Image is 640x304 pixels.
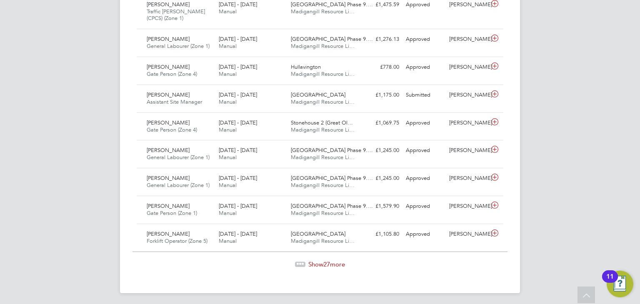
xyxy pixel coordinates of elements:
div: £1,175.00 [359,88,402,102]
span: Madigangill Resource Li… [291,42,355,50]
div: Submitted [402,88,446,102]
span: Manual [219,42,237,50]
span: [DATE] - [DATE] [219,1,257,8]
span: [PERSON_NAME] [147,91,190,98]
span: Stonehouse 2 (Great Ol… [291,119,353,126]
span: [GEOGRAPHIC_DATA] Phase 9.… [291,35,373,42]
span: Forklift Operator (Zone 5) [147,237,207,244]
div: £778.00 [359,60,402,74]
span: Show more [308,260,345,268]
span: Gate Person (Zone 1) [147,209,197,217]
span: Gate Person (Zone 4) [147,70,197,77]
div: £1,276.13 [359,32,402,46]
span: Manual [219,182,237,189]
span: Manual [219,126,237,133]
span: Assistant Site Manager [147,98,202,105]
div: Approved [402,32,446,46]
div: [PERSON_NAME] [446,199,489,213]
span: Manual [219,70,237,77]
span: [PERSON_NAME] [147,119,190,126]
span: Madigangill Resource Li… [291,8,355,15]
div: 11 [606,277,614,287]
span: General Labourer (Zone 1) [147,154,210,161]
span: [DATE] - [DATE] [219,91,257,98]
span: Madigangill Resource Li… [291,126,355,133]
span: Madigangill Resource Li… [291,98,355,105]
span: General Labourer (Zone 1) [147,42,210,50]
div: [PERSON_NAME] [446,116,489,130]
span: [PERSON_NAME] [147,35,190,42]
div: [PERSON_NAME] [446,88,489,102]
span: [PERSON_NAME] [147,202,190,209]
span: [GEOGRAPHIC_DATA] Phase 9.… [291,174,373,182]
span: Madigangill Resource Li… [291,70,355,77]
span: Madigangill Resource Li… [291,209,355,217]
span: [PERSON_NAME] [147,147,190,154]
span: Gate Person (Zone 4) [147,126,197,133]
span: Madigangill Resource Li… [291,237,355,244]
span: [DATE] - [DATE] [219,202,257,209]
span: [PERSON_NAME] [147,1,190,8]
div: [PERSON_NAME] [446,227,489,241]
span: Hullavington [291,63,321,70]
button: Open Resource Center, 11 new notifications [607,271,633,297]
span: [GEOGRAPHIC_DATA] Phase 9.… [291,202,373,209]
span: Madigangill Resource Li… [291,182,355,189]
div: £1,245.00 [359,172,402,185]
div: [PERSON_NAME] [446,60,489,74]
div: £1,579.90 [359,199,402,213]
span: Manual [219,237,237,244]
span: 27 [323,260,330,268]
span: [GEOGRAPHIC_DATA] Phase 9.… [291,147,373,154]
span: [GEOGRAPHIC_DATA] [291,230,345,237]
span: [DATE] - [DATE] [219,119,257,126]
div: £1,105.80 [359,227,402,241]
div: Approved [402,60,446,74]
span: Manual [219,8,237,15]
span: [DATE] - [DATE] [219,35,257,42]
span: [DATE] - [DATE] [219,63,257,70]
span: [DATE] - [DATE] [219,174,257,182]
div: Approved [402,227,446,241]
span: Manual [219,154,237,161]
div: [PERSON_NAME] [446,144,489,157]
span: [GEOGRAPHIC_DATA] [291,91,345,98]
div: Approved [402,199,446,213]
div: Approved [402,172,446,185]
div: £1,245.00 [359,144,402,157]
span: [PERSON_NAME] [147,230,190,237]
span: [PERSON_NAME] [147,63,190,70]
span: [DATE] - [DATE] [219,147,257,154]
div: [PERSON_NAME] [446,172,489,185]
div: £1,069.75 [359,116,402,130]
span: [GEOGRAPHIC_DATA] Phase 9.… [291,1,373,8]
span: Traffic [PERSON_NAME] (CPCS) (Zone 1) [147,8,205,22]
span: Madigangill Resource Li… [291,154,355,161]
div: Approved [402,144,446,157]
div: Approved [402,116,446,130]
span: [DATE] - [DATE] [219,230,257,237]
span: General Labourer (Zone 1) [147,182,210,189]
span: Manual [219,209,237,217]
span: [PERSON_NAME] [147,174,190,182]
div: [PERSON_NAME] [446,32,489,46]
span: Manual [219,98,237,105]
